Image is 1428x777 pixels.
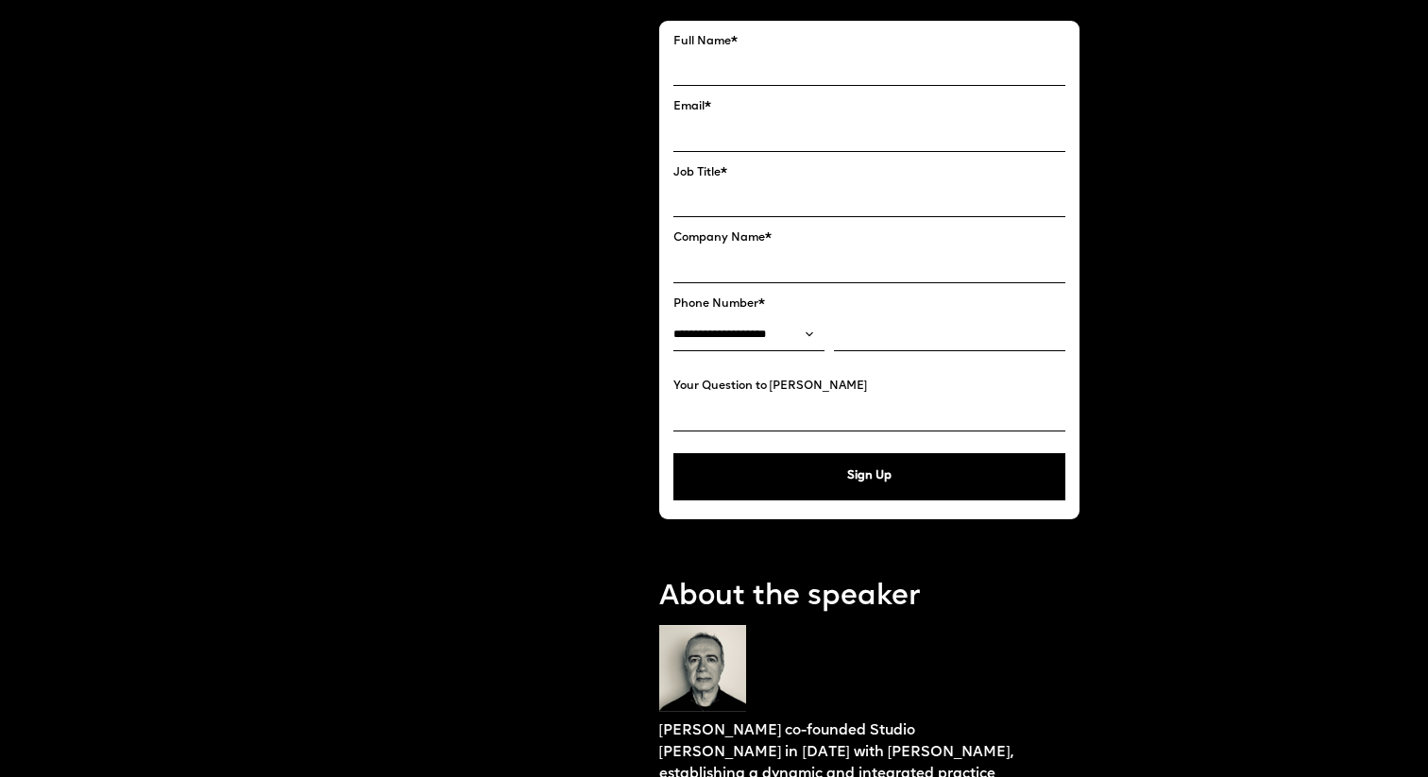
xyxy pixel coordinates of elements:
label: Company Name [673,231,1065,245]
label: Full Name [673,35,1065,49]
p: About the speaker [659,578,1079,617]
label: Email [673,100,1065,114]
label: Your Question to [PERSON_NAME] [673,380,1065,394]
label: Job Title [673,166,1065,180]
button: Sign Up [673,453,1065,500]
label: Phone Number [673,297,1065,312]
